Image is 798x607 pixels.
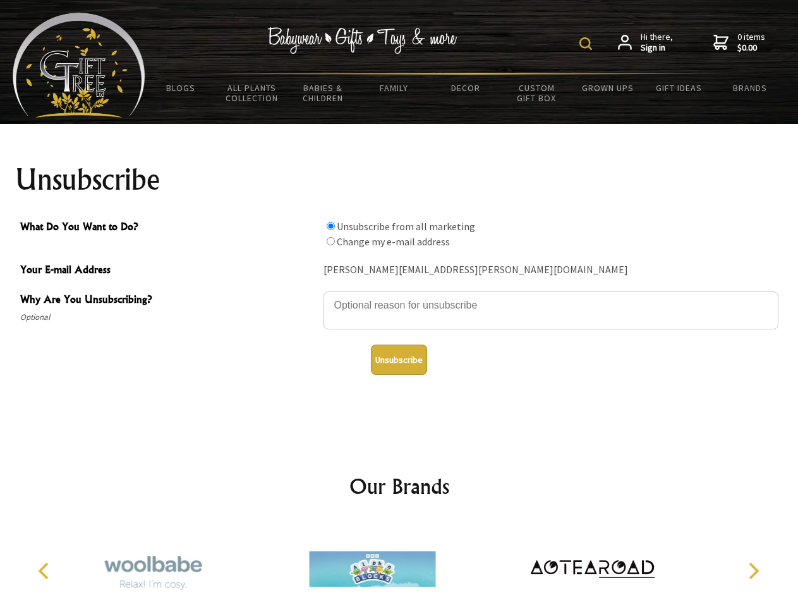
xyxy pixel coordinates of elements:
a: Gift Ideas [643,75,715,101]
span: What Do You Want to Do? [20,219,317,237]
textarea: Why Are You Unsubscribing? [323,291,778,329]
label: Unsubscribe from all marketing [337,220,475,233]
span: Why Are You Unsubscribing? [20,291,317,310]
img: Babyware - Gifts - Toys and more... [13,13,145,118]
span: Hi there, [641,32,673,54]
h1: Unsubscribe [15,164,783,195]
strong: $0.00 [737,42,765,54]
button: Unsubscribe [371,345,427,375]
a: Family [359,75,430,101]
button: Next [739,557,767,585]
span: Optional [20,310,317,325]
a: Decor [430,75,501,101]
span: 0 items [737,31,765,54]
h2: Our Brands [25,471,773,501]
a: BLOGS [145,75,217,101]
a: All Plants Collection [217,75,288,111]
label: Change my e-mail address [337,235,450,248]
strong: Sign in [641,42,673,54]
a: Brands [715,75,786,101]
button: Previous [32,557,59,585]
img: product search [579,37,592,50]
div: [PERSON_NAME][EMAIL_ADDRESS][PERSON_NAME][DOMAIN_NAME] [323,261,778,280]
span: Your E-mail Address [20,262,317,280]
img: Babywear - Gifts - Toys & more [268,27,457,54]
a: Custom Gift Box [501,75,572,111]
a: Babies & Children [287,75,359,111]
a: 0 items$0.00 [713,32,765,54]
input: What Do You Want to Do? [327,222,335,230]
a: Grown Ups [572,75,643,101]
a: Hi there,Sign in [618,32,673,54]
input: What Do You Want to Do? [327,237,335,245]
